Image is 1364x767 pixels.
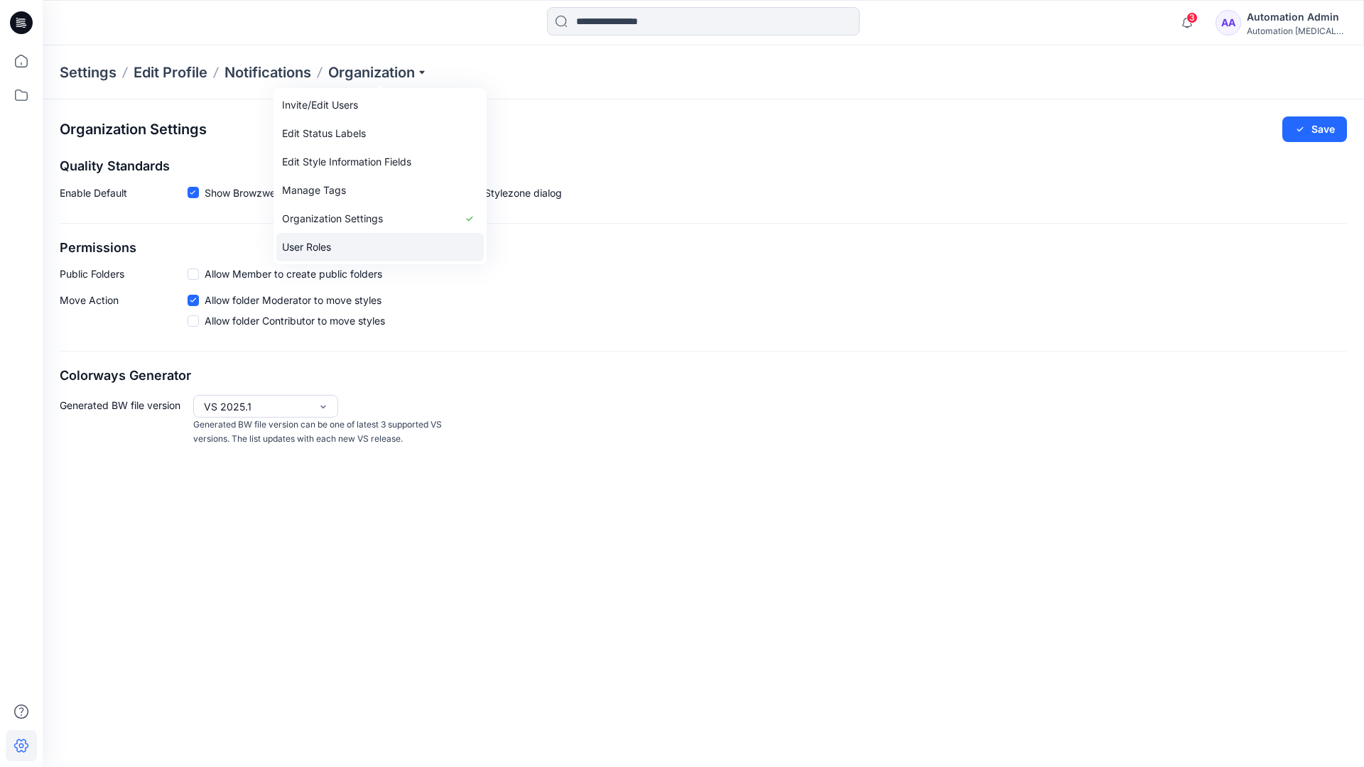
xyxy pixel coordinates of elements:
[60,241,1347,256] h2: Permissions
[205,266,382,281] span: Allow Member to create public folders
[60,121,207,138] h2: Organization Settings
[205,293,381,308] span: Allow folder Moderator to move styles
[60,62,117,82] p: Settings
[60,159,1347,174] h2: Quality Standards
[60,185,188,206] p: Enable Default
[276,233,484,261] a: User Roles
[60,266,188,281] p: Public Folders
[276,119,484,148] a: Edit Status Labels
[276,91,484,119] a: Invite/Edit Users
[1186,12,1198,23] span: 3
[1247,26,1346,36] div: Automation [MEDICAL_DATA]...
[204,399,310,414] div: VS 2025.1
[276,148,484,176] a: Edit Style Information Fields
[1282,116,1347,142] button: Save
[224,62,311,82] a: Notifications
[60,395,188,447] p: Generated BW file version
[276,176,484,205] a: Manage Tags
[276,205,484,233] a: Organization Settings
[134,62,207,82] a: Edit Profile
[60,369,1347,383] h2: Colorways Generator
[205,185,562,200] span: Show Browzwear’s default quality standards in the Share to Stylezone dialog
[60,293,188,334] p: Move Action
[193,418,446,447] p: Generated BW file version can be one of latest 3 supported VS versions. The list updates with eac...
[205,313,385,328] span: Allow folder Contributor to move styles
[1247,9,1346,26] div: Automation Admin
[1216,10,1241,36] div: AA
